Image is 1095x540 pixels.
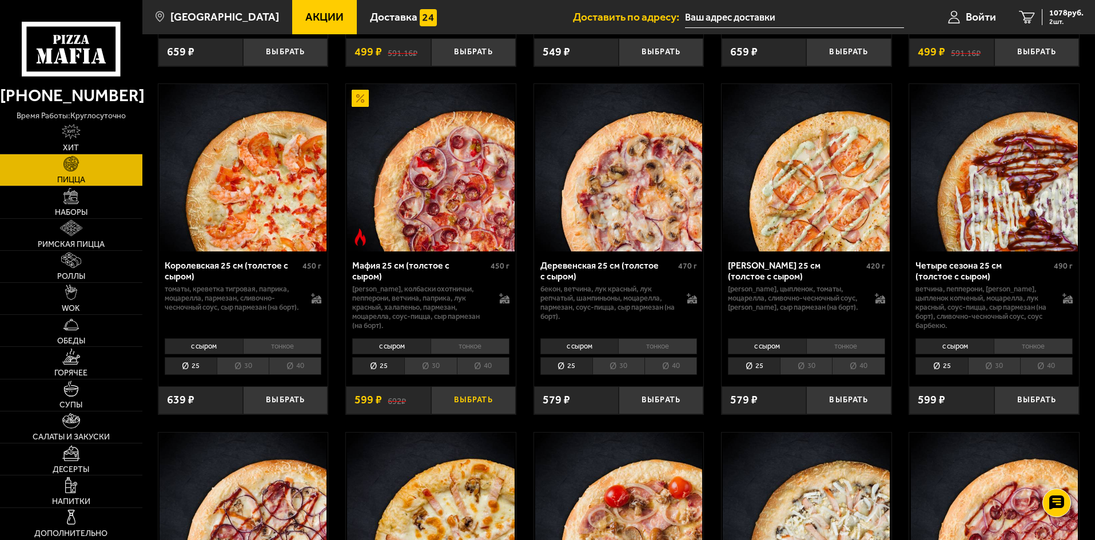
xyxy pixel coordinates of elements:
[722,84,891,251] a: Чикен Ранч 25 см (толстое с сыром)
[165,357,217,375] li: 25
[269,357,321,375] li: 40
[540,260,676,282] div: Деревенская 25 см (толстое с сыром)
[866,261,885,271] span: 420 г
[57,176,85,184] span: Пицца
[780,357,832,375] li: 30
[728,357,780,375] li: 25
[167,394,194,406] span: 639 ₽
[573,11,685,22] span: Доставить по адресу:
[158,84,328,251] a: Королевская 25 см (толстое с сыром)
[592,357,644,375] li: 30
[243,338,322,354] li: тонкое
[543,394,570,406] span: 579 ₽
[540,357,592,375] li: 25
[431,386,516,414] button: Выбрать
[217,357,269,375] li: 30
[535,84,702,251] img: Деревенская 25 см (толстое с сыром)
[806,38,891,66] button: Выбрать
[63,144,79,152] span: Хит
[404,357,456,375] li: 30
[1049,18,1084,25] span: 2 шт.
[346,84,516,251] a: АкционныйОстрое блюдоМафия 25 см (толстое с сыром)
[911,84,1078,251] img: Четыре сезона 25 см (толстое с сыром)
[170,11,279,22] span: [GEOGRAPHIC_DATA]
[491,261,509,271] span: 450 г
[457,357,509,375] li: 40
[723,84,890,251] img: Чикен Ранч 25 см (толстое с сыром)
[355,394,382,406] span: 599 ₽
[915,285,1051,330] p: ветчина, пепперони, [PERSON_NAME], цыпленок копченый, моцарелла, лук красный, соус-пицца, сыр пар...
[994,386,1079,414] button: Выбрать
[994,338,1073,354] li: тонкое
[918,46,945,58] span: 499 ₽
[540,338,619,354] li: с сыром
[243,386,328,414] button: Выбрать
[915,338,994,354] li: с сыром
[915,260,1051,282] div: Четыре сезона 25 см (толстое с сыром)
[370,11,417,22] span: Доставка
[618,338,697,354] li: тонкое
[678,261,697,271] span: 470 г
[619,386,703,414] button: Выбрать
[540,285,676,321] p: бекон, ветчина, лук красный, лук репчатый, шампиньоны, моцарелла, пармезан, соус-пицца, сыр парме...
[352,338,431,354] li: с сыром
[728,285,863,312] p: [PERSON_NAME], цыпленок, томаты, моцарелла, сливочно-чесночный соус, [PERSON_NAME], сыр пармезан ...
[57,337,85,345] span: Обеды
[994,38,1079,66] button: Выбрать
[431,38,516,66] button: Выбрать
[62,305,80,313] span: WOK
[968,357,1020,375] li: 30
[352,229,369,246] img: Острое блюдо
[302,261,321,271] span: 450 г
[543,46,570,58] span: 549 ₽
[165,338,243,354] li: с сыром
[1054,261,1073,271] span: 490 г
[352,260,488,282] div: Мафия 25 см (толстое с сыром)
[1049,9,1084,17] span: 1078 руб.
[909,84,1079,251] a: Четыре сезона 25 см (толстое с сыром)
[165,260,300,282] div: Королевская 25 см (толстое с сыром)
[728,338,806,354] li: с сыром
[685,7,904,28] input: Ваш адрес доставки
[420,9,437,26] img: 15daf4d41897b9f0e9f617042186c801.svg
[38,241,105,249] span: Римская пицца
[305,11,344,22] span: Акции
[619,38,703,66] button: Выбрать
[243,38,328,66] button: Выбрать
[915,357,967,375] li: 25
[431,338,509,354] li: тонкое
[534,84,704,251] a: Деревенская 25 см (толстое с сыром)
[34,530,107,538] span: Дополнительно
[1020,357,1073,375] li: 40
[730,394,758,406] span: 579 ₽
[59,401,82,409] span: Супы
[52,498,90,506] span: Напитки
[728,260,863,282] div: [PERSON_NAME] 25 см (толстое с сыром)
[806,338,885,354] li: тонкое
[53,466,89,474] span: Десерты
[355,46,382,58] span: 499 ₽
[806,386,891,414] button: Выбрать
[55,209,87,217] span: Наборы
[33,433,110,441] span: Салаты и закуски
[644,357,697,375] li: 40
[165,285,300,312] p: томаты, креветка тигровая, паприка, моцарелла, пармезан, сливочно-чесночный соус, сыр пармезан (н...
[918,394,945,406] span: 599 ₽
[352,285,488,330] p: [PERSON_NAME], колбаски охотничьи, пепперони, ветчина, паприка, лук красный, халапеньо, пармезан,...
[167,46,194,58] span: 659 ₽
[951,46,981,58] s: 591.16 ₽
[54,369,87,377] span: Горячее
[966,11,996,22] span: Войти
[352,90,369,107] img: Акционный
[57,273,85,281] span: Роллы
[388,46,417,58] s: 591.16 ₽
[832,357,885,375] li: 40
[347,84,514,251] img: Мафия 25 см (толстое с сыром)
[160,84,326,251] img: Королевская 25 см (толстое с сыром)
[730,46,758,58] span: 659 ₽
[352,357,404,375] li: 25
[388,394,406,406] s: 692 ₽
